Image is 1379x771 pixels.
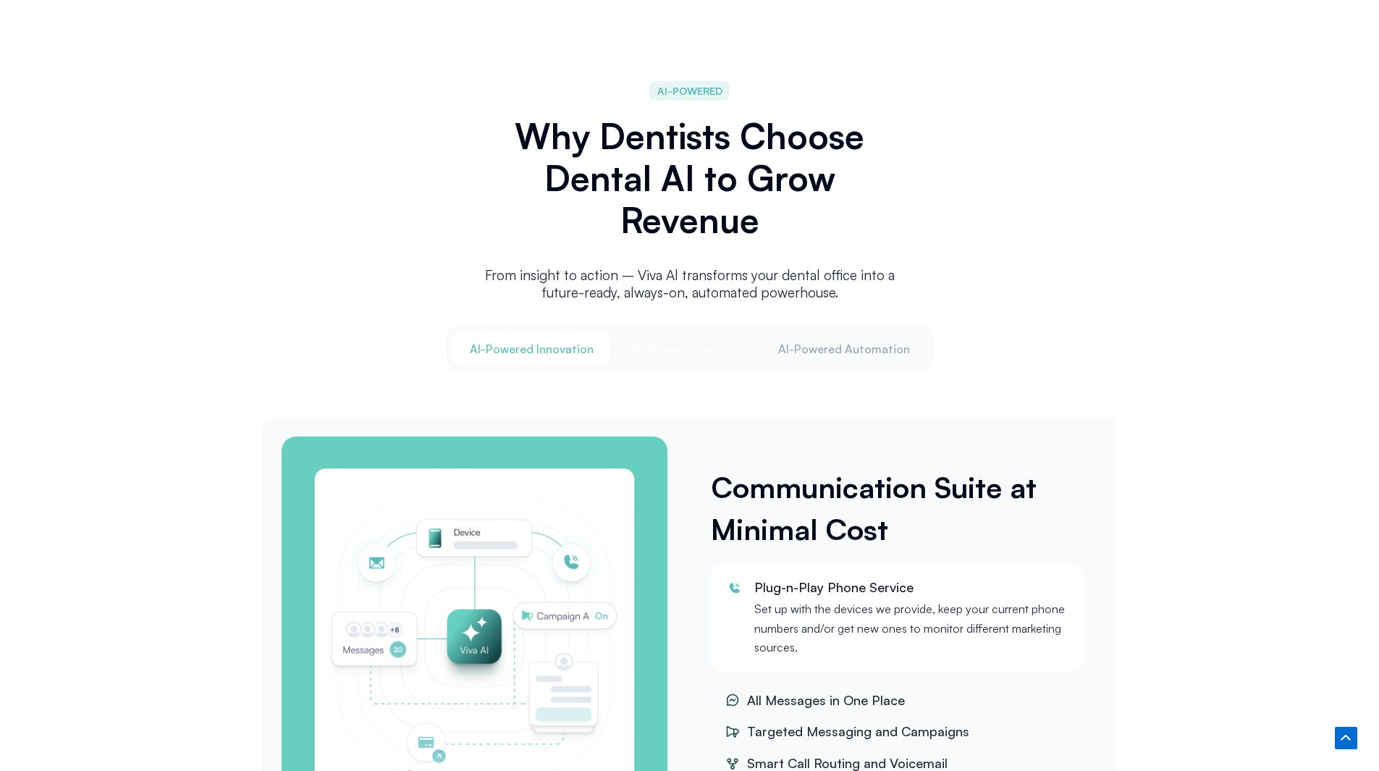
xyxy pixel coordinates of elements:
[743,690,905,712] span: All Messages in One Place
[778,341,910,357] span: Al-Powered Automation
[657,83,722,99] span: AI-POWERED
[470,341,594,357] span: Al-Powered Innovation
[754,579,914,595] span: Plug-n-Play Phone Service
[631,341,741,357] span: Al-Powered Insights
[743,721,969,743] span: Targeted Messaging and Campaigns
[711,466,1091,550] h3: Communication Suite at Minimal Cost
[480,266,900,301] p: From insight to action – Viva Al transforms your dental office into a future-ready, always-on, au...
[480,115,900,241] h2: Why Dentists Choose Dental AI to Grow Revenue
[754,599,1069,657] p: Set up with the devices we provide, keep your current phone numbers and/or get new ones to monito...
